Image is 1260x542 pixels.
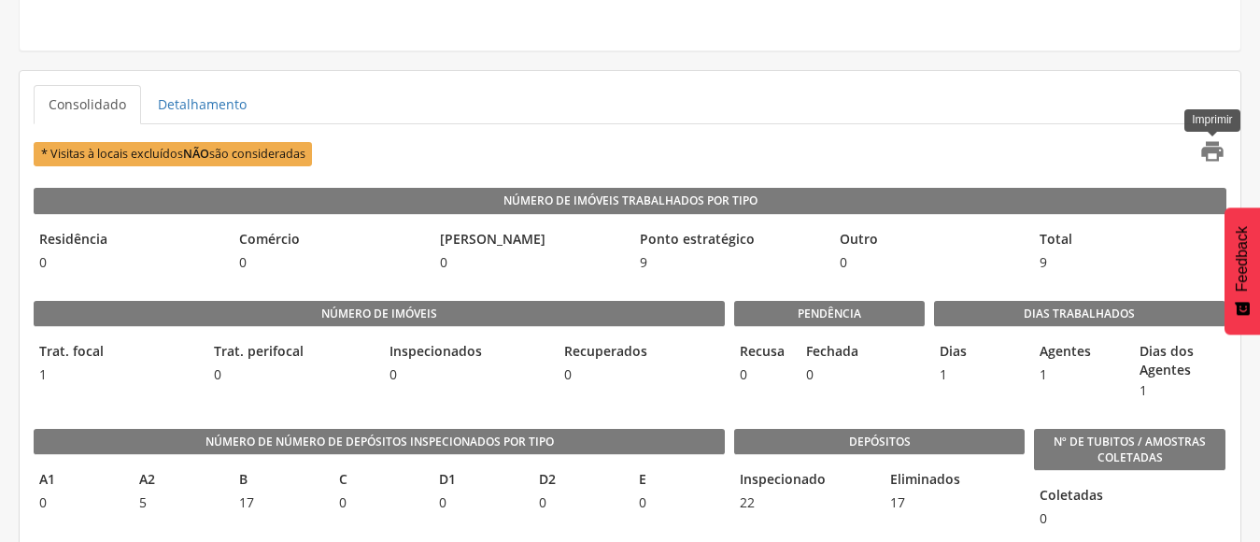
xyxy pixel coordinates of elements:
[1134,342,1225,379] legend: Dias dos Agentes
[34,253,224,272] span: 0
[208,342,374,364] legend: Trat. perifocal
[333,470,424,492] legend: C
[633,470,724,492] legend: E
[834,230,1025,251] legend: Outro
[1034,230,1225,251] legend: Total
[834,253,1025,272] span: 0
[533,470,624,492] legend: D2
[634,230,825,251] legend: Ponto estratégico
[1034,342,1125,364] legend: Agentes
[333,493,424,512] span: 0
[885,470,1026,492] legend: Eliminados
[234,230,424,251] legend: Comércio
[1199,138,1225,164] i: 
[34,429,725,455] legend: Número de Número de Depósitos Inspecionados por Tipo
[734,301,925,327] legend: Pendência
[434,230,625,251] legend: [PERSON_NAME]
[1034,509,1045,528] span: 0
[234,253,424,272] span: 0
[34,85,141,124] a: Consolidado
[143,85,262,124] a: Detalhamento
[34,230,224,251] legend: Residência
[734,342,791,364] legend: Recusa
[433,470,524,492] legend: D1
[734,470,875,492] legend: Inspecionado
[559,342,724,364] legend: Recuperados
[634,253,825,272] span: 9
[1034,429,1225,471] legend: Nº de Tubitos / Amostras coletadas
[934,301,1225,327] legend: Dias Trabalhados
[800,342,857,364] legend: Fechada
[384,365,549,384] span: 0
[559,365,724,384] span: 0
[234,493,324,512] span: 17
[134,493,224,512] span: 5
[1234,226,1251,292] span: Feedback
[1034,365,1125,384] span: 1
[1034,486,1045,507] legend: Coletadas
[934,342,1025,364] legend: Dias
[234,470,324,492] legend: B
[734,493,875,512] span: 22
[934,365,1025,384] span: 1
[885,493,1026,512] span: 17
[1225,207,1260,335] button: Feedback - Mostrar pesquisa
[734,365,791,384] span: 0
[208,365,374,384] span: 0
[734,429,1025,455] legend: Depósitos
[134,470,224,492] legend: A2
[433,493,524,512] span: 0
[183,146,209,162] b: NÃO
[34,188,1226,214] legend: Número de Imóveis Trabalhados por Tipo
[34,365,199,384] span: 1
[800,365,857,384] span: 0
[434,253,625,272] span: 0
[1034,253,1225,272] span: 9
[633,493,724,512] span: 0
[533,493,624,512] span: 0
[1184,109,1239,131] div: Imprimir
[34,342,199,364] legend: Trat. focal
[34,142,312,165] span: * Visitas à locais excluídos são consideradas
[34,301,725,327] legend: Número de imóveis
[1188,138,1225,169] a: Imprimir
[1134,381,1225,400] span: 1
[384,342,549,364] legend: Inspecionados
